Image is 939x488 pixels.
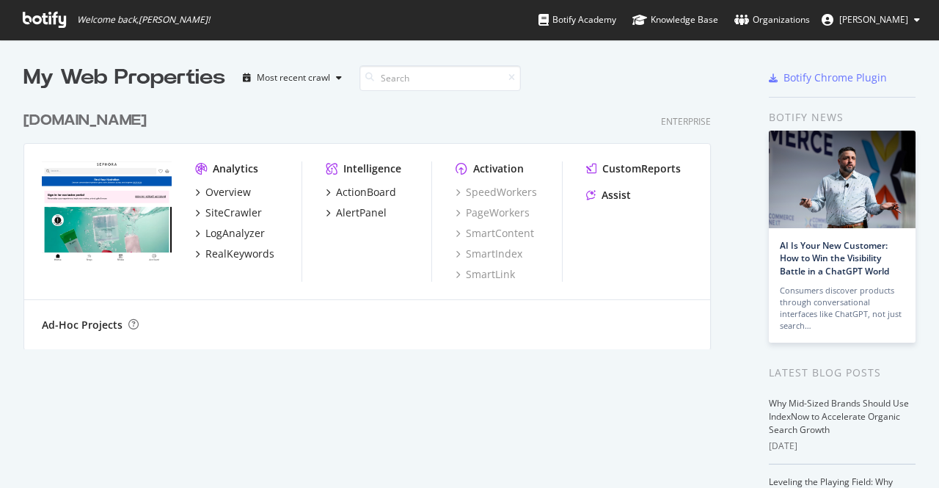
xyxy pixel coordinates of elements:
span: Welcome back, [PERSON_NAME] ! [77,14,210,26]
a: SpeedWorkers [456,185,537,200]
div: AlertPanel [336,205,387,220]
a: ActionBoard [326,185,396,200]
a: Why Mid-Sized Brands Should Use IndexNow to Accelerate Organic Search Growth [769,397,909,436]
a: CustomReports [586,161,681,176]
div: Knowledge Base [632,12,718,27]
div: [DOMAIN_NAME] [23,110,147,131]
div: ActionBoard [336,185,396,200]
a: Assist [586,188,631,203]
div: CustomReports [602,161,681,176]
div: Overview [205,185,251,200]
img: AI Is Your New Customer: How to Win the Visibility Battle in a ChatGPT World [769,131,916,228]
div: SiteCrawler [205,205,262,220]
div: Consumers discover products through conversational interfaces like ChatGPT, not just search… [780,285,905,332]
a: [DOMAIN_NAME] [23,110,153,131]
button: [PERSON_NAME] [810,8,932,32]
div: grid [23,92,723,349]
div: Intelligence [343,161,401,176]
div: Analytics [213,161,258,176]
div: Ad-Hoc Projects [42,318,123,332]
div: Latest Blog Posts [769,365,916,381]
a: Overview [195,185,251,200]
a: SmartIndex [456,247,522,261]
a: PageWorkers [456,205,530,220]
a: SiteCrawler [195,205,262,220]
a: LogAnalyzer [195,226,265,241]
div: LogAnalyzer [205,226,265,241]
div: Enterprise [661,115,711,128]
a: AI Is Your New Customer: How to Win the Visibility Battle in a ChatGPT World [780,239,889,277]
div: [DATE] [769,440,916,453]
a: SmartLink [456,267,515,282]
div: Botify Academy [538,12,616,27]
a: AlertPanel [326,205,387,220]
div: Assist [602,188,631,203]
input: Search [359,65,521,91]
span: sandesh kawle [839,13,908,26]
div: Botify news [769,109,916,125]
a: Botify Chrome Plugin [769,70,887,85]
div: Botify Chrome Plugin [783,70,887,85]
button: Most recent crawl [237,66,348,90]
div: Activation [473,161,524,176]
div: RealKeywords [205,247,274,261]
div: My Web Properties [23,63,225,92]
a: SmartContent [456,226,534,241]
a: RealKeywords [195,247,274,261]
img: www.sephora.me [42,161,172,266]
div: Most recent crawl [257,73,330,82]
div: Organizations [734,12,810,27]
